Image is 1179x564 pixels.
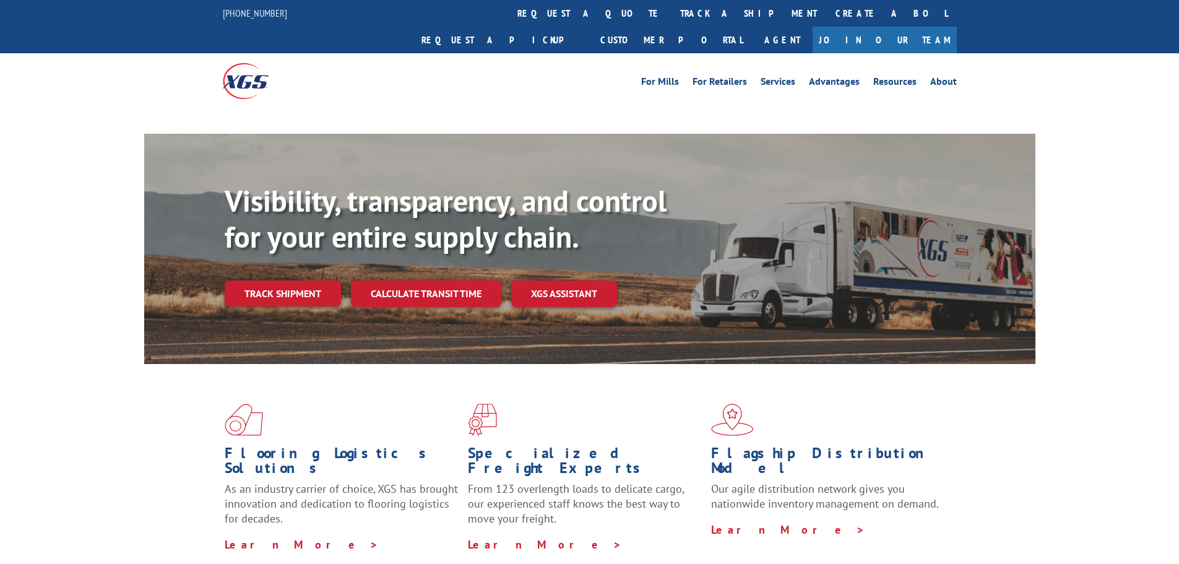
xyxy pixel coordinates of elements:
[468,404,497,436] img: xgs-icon-focused-on-flooring-red
[225,537,379,552] a: Learn More >
[711,482,939,511] span: Our agile distribution network gives you nationwide inventory management on demand.
[225,404,263,436] img: xgs-icon-total-supply-chain-intelligence-red
[225,181,667,256] b: Visibility, transparency, and control for your entire supply chain.
[641,77,679,90] a: For Mills
[761,77,795,90] a: Services
[809,77,860,90] a: Advantages
[412,27,591,53] a: Request a pickup
[873,77,917,90] a: Resources
[225,280,341,306] a: Track shipment
[711,446,945,482] h1: Flagship Distribution Model
[591,27,752,53] a: Customer Portal
[511,280,617,307] a: XGS ASSISTANT
[693,77,747,90] a: For Retailers
[752,27,813,53] a: Agent
[225,482,458,526] span: As an industry carrier of choice, XGS has brought innovation and dedication to flooring logistics...
[711,404,754,436] img: xgs-icon-flagship-distribution-model-red
[813,27,957,53] a: Join Our Team
[351,280,501,307] a: Calculate transit time
[468,537,622,552] a: Learn More >
[468,482,702,537] p: From 123 overlength loads to delicate cargo, our experienced staff knows the best way to move you...
[711,523,865,537] a: Learn More >
[225,446,459,482] h1: Flooring Logistics Solutions
[468,446,702,482] h1: Specialized Freight Experts
[930,77,957,90] a: About
[223,7,287,19] a: [PHONE_NUMBER]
